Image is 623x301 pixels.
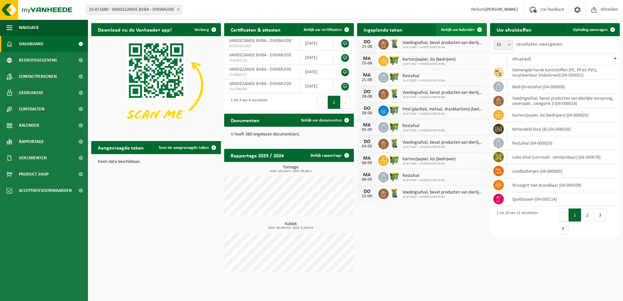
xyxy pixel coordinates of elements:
[360,172,373,178] div: MA
[436,23,486,36] a: Bekijk uw kalender
[301,118,342,122] span: Bekijk uw documenten
[227,165,354,173] h3: Tonnage
[402,129,445,133] span: 10-871680 - VANDEZANDE BVBA
[441,28,475,32] span: Bekijk uw kalender
[360,189,373,194] div: DO
[360,106,373,111] div: DO
[298,23,353,36] a: Bekijk uw certificaten
[158,146,209,150] span: Toon de aangevraagde taken
[195,28,209,32] span: Verberg
[402,145,484,149] span: 10-871680 - VANDEZANDE BVBA
[153,141,220,154] a: Toon de aangevraagde taken
[229,81,292,86] span: VANDEZANDE BVBA - DIKSMUIDE
[389,121,400,132] img: WB-1100-HPE-GN-50
[402,162,456,166] span: 10-871680 - VANDEZANDE BVBA
[229,58,295,63] span: VLA902116
[507,192,620,206] td: spuitbussen (04-000114)
[300,36,333,50] td: [DATE]
[389,105,400,116] img: WB-1100-HPE-GN-50
[389,154,400,165] img: WB-1100-HPE-GN-50
[19,117,39,134] span: Kalender
[360,111,373,116] div: 28-08
[402,74,445,79] span: Restafval
[389,38,400,49] img: WB-0140-HPE-GN-50
[360,144,373,149] div: 04-09
[19,166,49,182] span: Product Shop
[360,178,373,182] div: 08-09
[304,28,342,32] span: Bekijk uw certificaten
[507,178,620,192] td: straalgrit niet-brandbaar (04-000109)
[568,23,619,36] a: Ophaling aanvragen
[86,5,182,15] span: 10-871680 - VANDEZANDE BVBA - DIKSMUIDE
[300,79,333,93] td: [DATE]
[402,90,484,95] span: Voedingsafval, bevat producten van dierlijke oorsprong, onverpakt, categorie 3
[229,67,292,72] span: VANDEZANDE BVBA - DIKSMUIDE
[91,141,150,154] h2: Aangevraagde taken
[402,46,484,50] span: 10-871680 - VANDEZANDE BVBA
[402,140,484,145] span: Voedingsafval, bevat producten van dierlijke oorsprong, onverpakt, categorie 3
[512,57,531,62] span: Afvalstof
[360,139,373,144] div: DO
[507,108,620,122] td: karton/papier, los (bedrijven) (04-000026)
[328,96,340,109] button: 1
[340,96,351,109] button: Next
[98,160,214,164] p: Geen data beschikbaar.
[402,157,456,162] span: Karton/papier, los (bedrijven)
[305,149,353,162] a: Bekijk rapportage
[19,20,39,36] span: Navigatie
[402,112,484,116] span: 10-871680 - VANDEZANDE BVBA
[19,101,44,117] span: Contracten
[19,52,57,68] span: Bedrijfsgegevens
[507,164,620,178] td: loodbatterijen (04-000085)
[360,161,373,165] div: 08-09
[402,173,445,179] span: Restafval
[360,94,373,99] div: 28-08
[229,53,292,58] span: VANDEZANDE BVBA - DIKSMUIDE
[360,156,373,161] div: MA
[19,68,57,85] span: Contactpersonen
[91,23,178,36] h2: Download nu de Vanheede+ app!
[317,96,328,109] button: Previous
[558,222,568,235] button: Next
[507,150,620,164] td: labo-afval (corrosief - ontvlambaar) (04-000078)
[91,36,221,134] img: Download de VHEPlus App
[594,208,607,222] button: 3
[402,107,484,112] span: Pmd (plastiek, metaal, drankkartons) (bedrijven)
[227,170,354,173] span: 2024: 101,624 t - 2025: 66,881 t
[507,122,620,136] td: behandeld hout (B) (04-000028)
[227,226,354,230] span: 2024: 38,340 m3 - 2025: 0,240 m3
[507,65,620,80] td: gemengde harde kunststoffen (PE, PP en PVC), recycleerbaar (industrieel) (04-000001)
[402,95,484,99] span: 10-871680 - VANDEZANDE BVBA
[581,208,594,222] button: 2
[389,171,400,182] img: WB-1100-HPE-GN-50
[86,5,181,14] span: 10-871680 - VANDEZANDE BVBA - DIKSMUIDE
[389,55,400,66] img: WB-1100-HPE-GN-50
[224,149,290,162] h2: Rapportage 2025 / 2024
[360,89,373,94] div: DO
[507,136,620,150] td: restafval (04-000029)
[229,38,292,43] span: VANDEZANDE BVBA - DIKSMUIDE
[227,95,268,109] div: 1 tot 4 van 4 resultaten
[360,39,373,45] div: DO
[507,94,620,108] td: voedingsafval, bevat producten van dierlijke oorsprong, onverpakt, categorie 3 (04-000024)
[569,208,581,222] button: 1
[402,123,445,129] span: Restafval
[558,208,569,222] button: Previous
[494,40,513,50] span: 10
[507,80,620,94] td: bedrijfsrestafval (04-000008)
[485,7,518,12] strong: [PERSON_NAME]
[229,72,295,78] span: VLA902117
[389,71,400,82] img: WB-1100-HPE-GN-50
[360,122,373,128] div: MA
[229,87,295,92] span: VLA706334
[389,138,400,149] img: WB-0140-HPE-GN-50
[300,50,333,65] td: [DATE]
[231,132,347,137] p: U heeft 360 ongelezen document(en).
[19,134,44,150] span: Rapportage
[357,23,409,36] h2: Ingeplande taken
[19,150,47,166] span: Documenten
[402,57,456,62] span: Karton/papier, los (bedrijven)
[360,194,373,199] div: 11-09
[19,36,43,52] span: Dashboard
[296,114,353,127] a: Bekijk uw documenten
